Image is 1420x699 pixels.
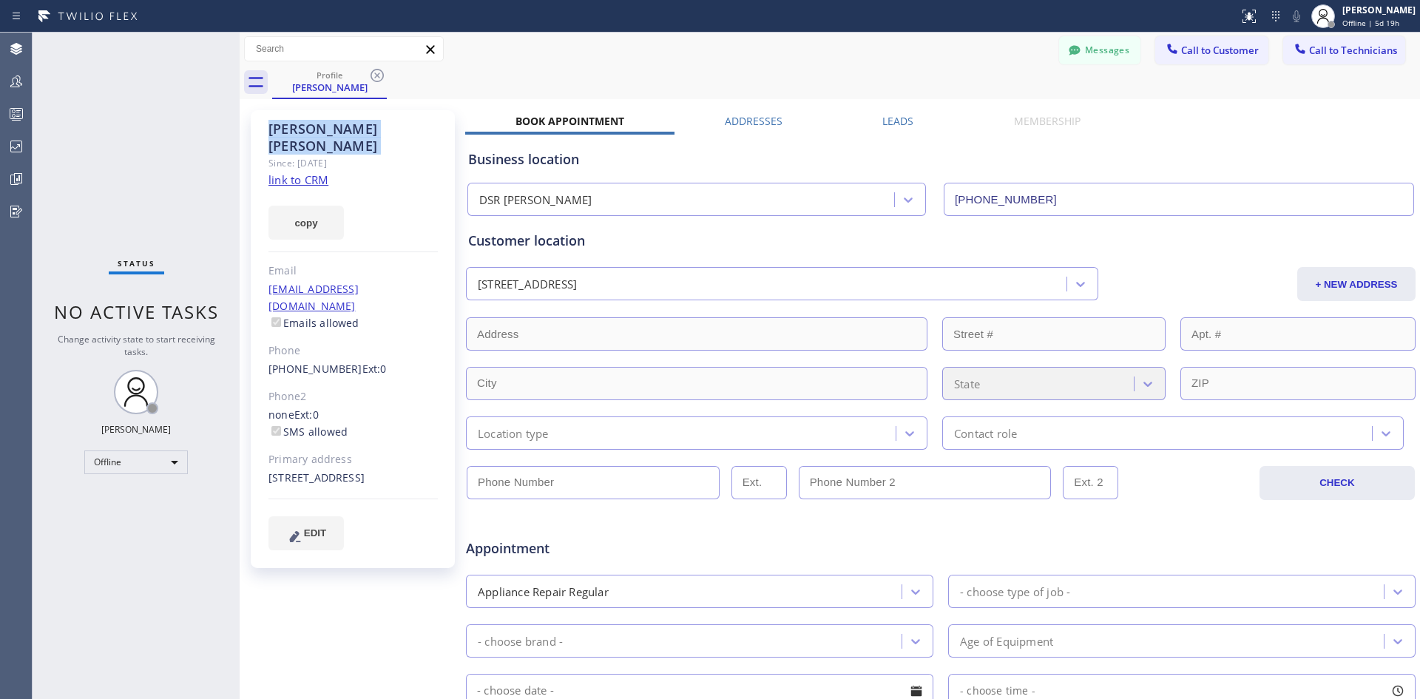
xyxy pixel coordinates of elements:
button: Messages [1059,36,1140,64]
input: Search [245,37,443,61]
div: Business location [468,149,1413,169]
div: Phone2 [268,388,438,405]
input: Street # [942,317,1166,351]
div: none [268,407,438,441]
label: Emails allowed [268,316,359,330]
span: Status [118,258,155,269]
button: Call to Technicians [1283,36,1405,64]
div: Appliance Repair Regular [478,583,609,600]
input: Apt. # [1180,317,1416,351]
a: [PHONE_NUMBER] [268,362,362,376]
span: Change activity state to start receiving tasks. [58,333,215,358]
div: Profile [274,70,385,81]
span: EDIT [304,527,326,538]
input: Address [466,317,927,351]
label: Leads [882,114,913,128]
div: [PERSON_NAME] [274,81,385,94]
a: [EMAIL_ADDRESS][DOMAIN_NAME] [268,282,359,313]
label: Addresses [725,114,782,128]
div: Location type [478,425,549,442]
input: Emails allowed [271,317,281,327]
div: Phone [268,342,438,359]
div: [PERSON_NAME] [1342,4,1416,16]
div: [STREET_ADDRESS] [268,470,438,487]
div: Age of Equipment [960,632,1053,649]
button: + NEW ADDRESS [1297,267,1416,301]
div: Offline [84,450,188,474]
span: Ext: 0 [294,408,319,422]
span: Offline | 5d 19h [1342,18,1399,28]
div: Primary address [268,451,438,468]
span: Ext: 0 [362,362,387,376]
div: Contact role [954,425,1017,442]
input: Ext. 2 [1063,466,1118,499]
div: [PERSON_NAME] [101,423,171,436]
div: DSR [PERSON_NAME] [479,192,592,209]
button: EDIT [268,516,344,550]
div: - choose brand - [478,632,563,649]
div: Antonio Tamayo [274,66,385,98]
div: [STREET_ADDRESS] [478,276,577,293]
span: - choose time - [960,683,1035,698]
input: City [466,367,927,400]
input: SMS allowed [271,426,281,436]
button: Call to Customer [1155,36,1268,64]
div: Customer location [468,231,1413,251]
span: Appointment [466,538,780,558]
div: [PERSON_NAME] [PERSON_NAME] [268,121,438,155]
div: - choose type of job - [960,583,1070,600]
div: Email [268,263,438,280]
label: SMS allowed [268,425,348,439]
span: No active tasks [54,300,219,324]
label: Book Appointment [515,114,624,128]
span: Call to Technicians [1309,44,1397,57]
button: CHECK [1260,466,1415,500]
input: Phone Number [944,183,1414,216]
button: copy [268,206,344,240]
button: Mute [1286,6,1307,27]
input: Phone Number 2 [799,466,1052,499]
input: Phone Number [467,466,720,499]
a: link to CRM [268,172,328,187]
input: Ext. [731,466,787,499]
span: Call to Customer [1181,44,1259,57]
label: Membership [1014,114,1081,128]
div: Since: [DATE] [268,155,438,172]
input: ZIP [1180,367,1416,400]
